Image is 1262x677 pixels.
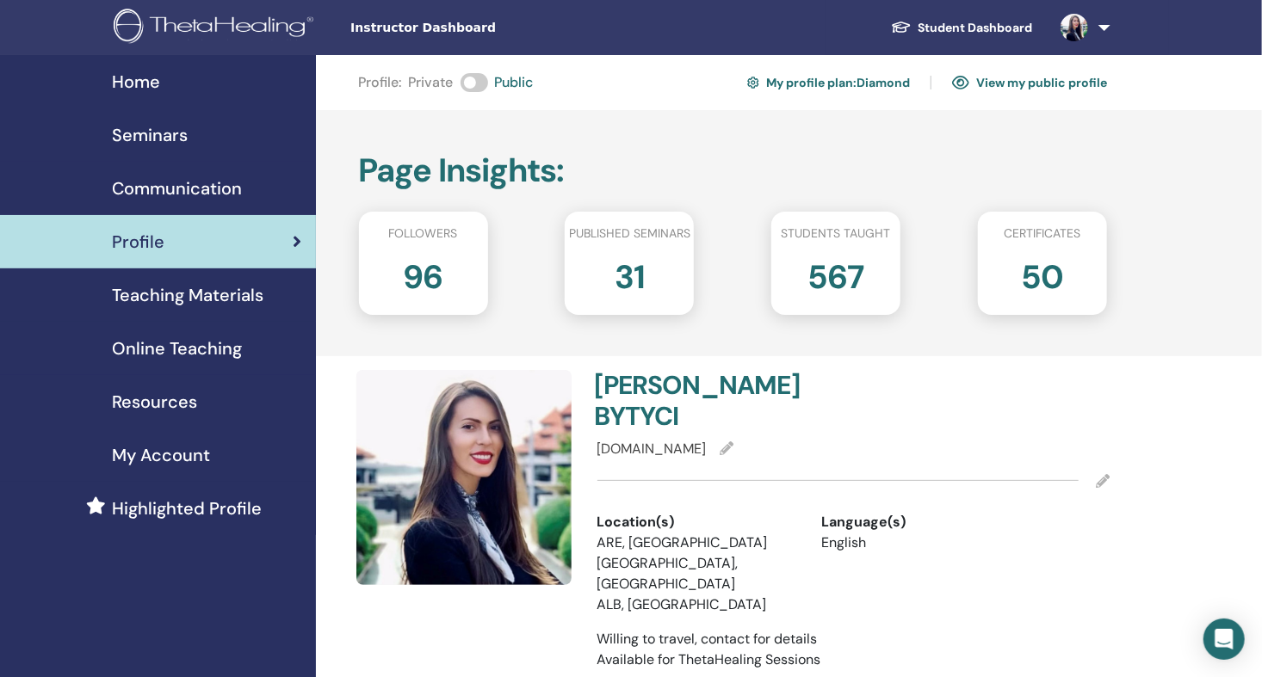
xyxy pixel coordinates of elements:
[891,20,912,34] img: graduation-cap-white.svg
[1004,225,1080,243] span: Certificates
[112,442,210,468] span: My Account
[389,225,458,243] span: Followers
[597,553,796,594] li: [GEOGRAPHIC_DATA], [GEOGRAPHIC_DATA]
[597,440,707,458] span: [DOMAIN_NAME]
[356,370,572,585] img: default.jpg
[112,495,262,521] span: Highlighted Profile
[747,74,759,91] img: cog.svg
[595,370,844,432] h4: [PERSON_NAME] BYTYCI
[112,389,197,415] span: Resources
[597,650,821,668] span: Available for ThetaHealing Sessions
[112,175,242,201] span: Communication
[409,72,454,93] span: Private
[112,282,263,308] span: Teaching Materials
[952,75,969,90] img: eye.svg
[404,249,443,298] h2: 96
[821,512,1020,532] div: Language(s)
[112,229,164,255] span: Profile
[597,594,796,615] li: ALB, [GEOGRAPHIC_DATA]
[569,225,690,243] span: Published seminars
[359,72,402,93] span: Profile :
[808,249,864,298] h2: 567
[112,122,188,148] span: Seminars
[1021,249,1063,298] h2: 50
[114,9,319,47] img: logo.png
[782,225,891,243] span: Students taught
[495,72,534,93] span: Public
[597,630,818,648] span: Willing to travel, contact for details
[747,69,910,96] a: My profile plan:Diamond
[597,532,796,553] li: ARE, [GEOGRAPHIC_DATA]
[1061,14,1088,41] img: default.jpg
[359,151,1108,191] h2: Page Insights :
[615,249,645,298] h2: 31
[597,512,675,532] span: Location(s)
[112,69,160,95] span: Home
[877,12,1047,44] a: Student Dashboard
[350,19,609,37] span: Instructor Dashboard
[1203,619,1245,660] div: Open Intercom Messenger
[112,335,242,361] span: Online Teaching
[952,69,1107,96] a: View my public profile
[821,532,1020,553] li: English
